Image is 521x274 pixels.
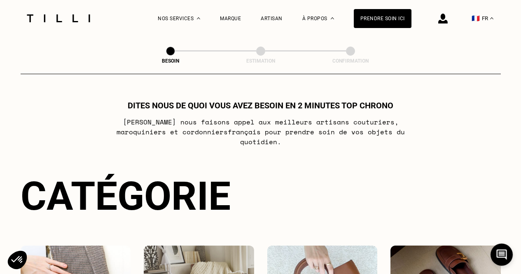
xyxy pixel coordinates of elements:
[331,17,334,19] img: Menu déroulant à propos
[220,16,241,21] a: Marque
[220,58,302,64] div: Estimation
[438,14,448,23] img: icône connexion
[354,9,411,28] a: Prendre soin ici
[261,16,283,21] a: Artisan
[128,101,393,110] h1: Dites nous de quoi vous avez besoin en 2 minutes top chrono
[472,14,480,22] span: 🇫🇷
[21,173,501,219] div: Catégorie
[24,14,93,22] img: Logo du service de couturière Tilli
[197,17,200,19] img: Menu déroulant
[129,58,212,64] div: Besoin
[97,117,424,147] p: [PERSON_NAME] nous faisons appel aux meilleurs artisans couturiers , maroquiniers et cordonniers ...
[490,17,493,19] img: menu déroulant
[309,58,392,64] div: Confirmation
